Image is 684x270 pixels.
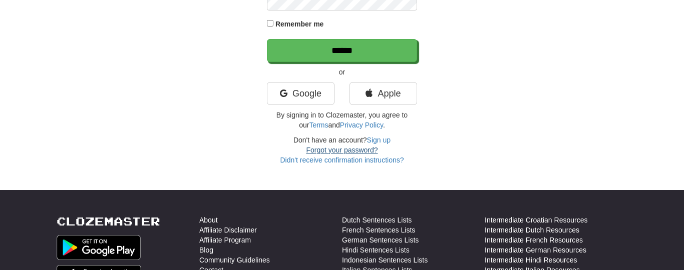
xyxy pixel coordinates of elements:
[199,215,218,225] a: About
[485,235,583,245] a: Intermediate French Resources
[267,67,417,77] p: or
[485,245,586,255] a: Intermediate German Resources
[57,235,141,260] img: Get it on Google Play
[267,110,417,130] p: By signing in to Clozemaster, you agree to our and .
[57,215,160,227] a: Clozemaster
[340,121,383,129] a: Privacy Policy
[342,235,419,245] a: German Sentences Lists
[367,136,391,144] a: Sign up
[485,225,579,235] a: Intermediate Dutch Resources
[485,255,577,265] a: Intermediate Hindi Resources
[342,255,428,265] a: Indonesian Sentences Lists
[199,245,213,255] a: Blog
[342,215,412,225] a: Dutch Sentences Lists
[280,156,404,164] a: Didn't receive confirmation instructions?
[199,235,251,245] a: Affiliate Program
[342,225,415,235] a: French Sentences Lists
[275,19,324,29] label: Remember me
[267,82,334,105] a: Google
[199,225,257,235] a: Affiliate Disclaimer
[485,215,587,225] a: Intermediate Croatian Resources
[350,82,417,105] a: Apple
[342,245,410,255] a: Hindi Sentences Lists
[309,121,328,129] a: Terms
[306,146,378,154] a: Forgot your password?
[267,135,417,165] div: Don't have an account?
[199,255,270,265] a: Community Guidelines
